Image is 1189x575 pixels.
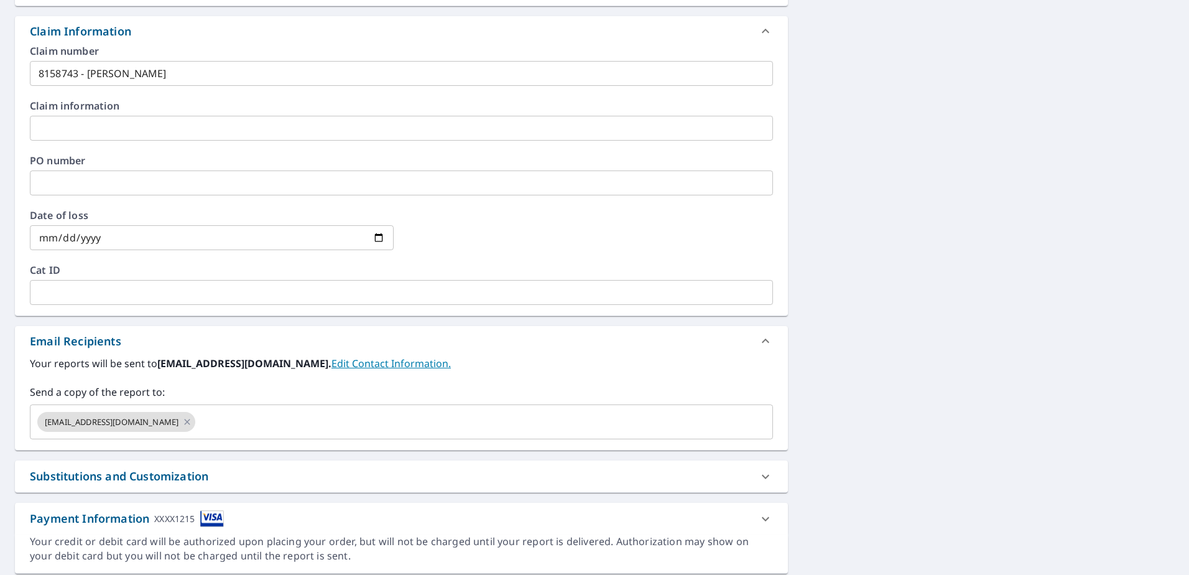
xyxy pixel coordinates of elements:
div: Payment InformationXXXX1215cardImage [15,503,788,535]
img: cardImage [200,510,224,527]
label: Your reports will be sent to [30,356,773,371]
label: Claim number [30,46,773,56]
label: Cat ID [30,265,773,275]
div: XXXX1215 [154,510,195,527]
a: EditContactInfo [331,357,451,370]
div: Email Recipients [15,326,788,356]
div: Substitutions and Customization [30,468,208,485]
div: Claim Information [30,23,131,40]
div: Claim Information [15,16,788,46]
label: Date of loss [30,210,394,220]
div: Substitutions and Customization [15,460,788,492]
div: Email Recipients [30,333,121,350]
label: Claim information [30,101,773,111]
div: Payment Information [30,510,224,527]
div: Your credit or debit card will be authorized upon placing your order, but will not be charged unt... [30,535,773,563]
span: [EMAIL_ADDRESS][DOMAIN_NAME] [37,416,186,428]
div: [EMAIL_ADDRESS][DOMAIN_NAME] [37,412,195,432]
label: Send a copy of the report to: [30,385,773,400]
label: PO number [30,156,773,166]
b: [EMAIL_ADDRESS][DOMAIN_NAME]. [157,357,331,370]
